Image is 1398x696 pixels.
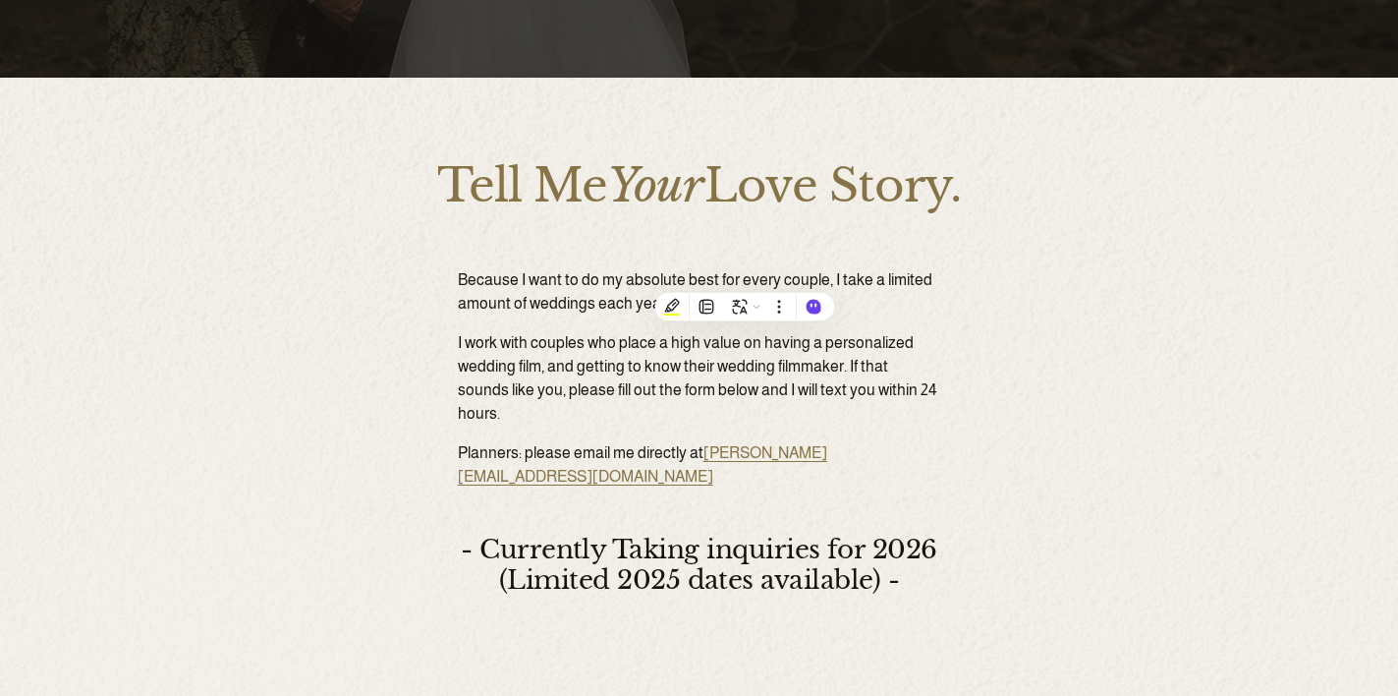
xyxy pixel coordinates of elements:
[458,444,827,485] a: [PERSON_NAME][EMAIL_ADDRESS][DOMAIN_NAME]
[458,268,941,316] p: Because I want to do my absolute best for every couple, I take a limited amount of weddings each ...
[359,535,1039,595] h4: - Currently Taking inquiries for 2026 (Limited 2025 dates available) -
[607,157,703,214] em: Your
[458,441,941,489] p: Planners: please email me directly at
[458,331,941,426] p: I work with couples who place a high value on having a personalized wedding film, and getting to ...
[437,157,961,214] span: Tell Me Love Story.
